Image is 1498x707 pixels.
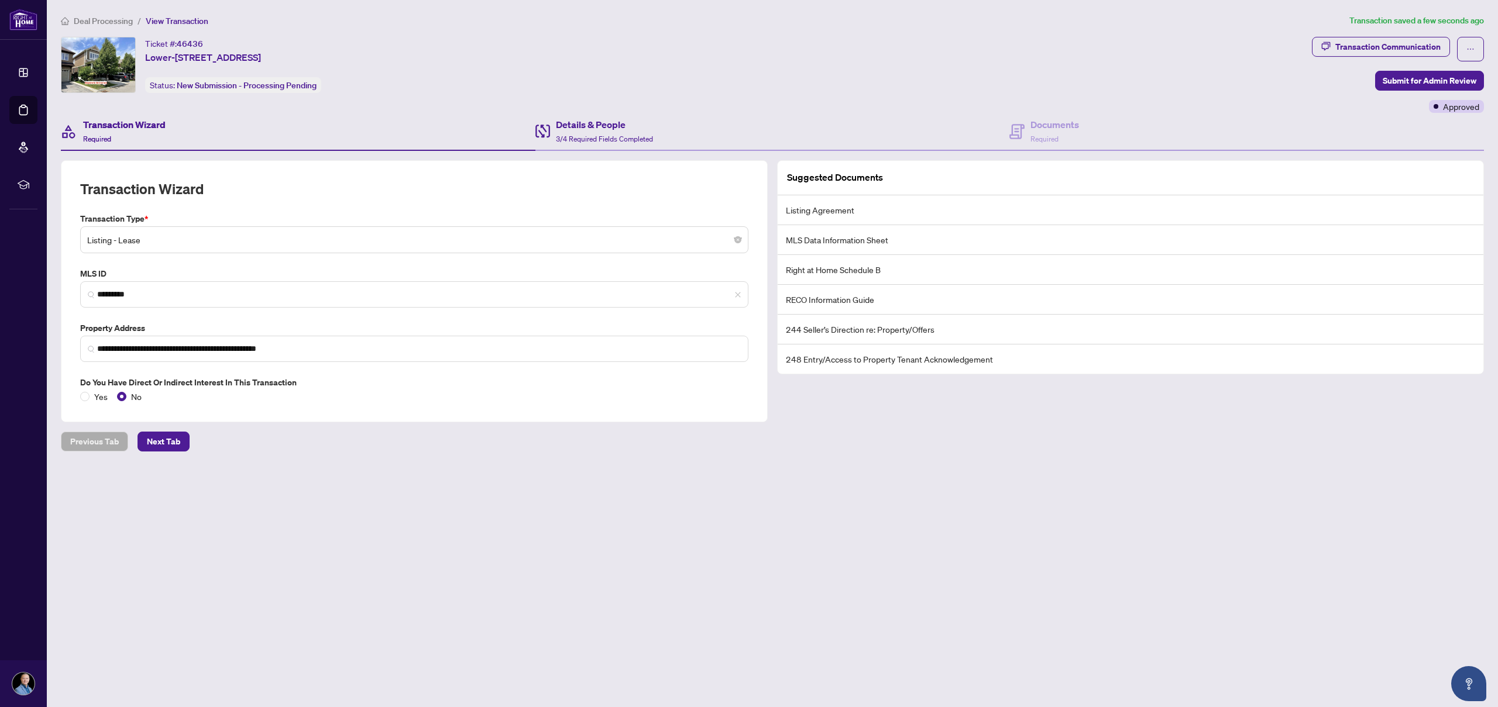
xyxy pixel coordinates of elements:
[88,291,95,298] img: search_icon
[1443,100,1479,113] span: Approved
[1030,118,1079,132] h4: Documents
[12,672,35,695] img: Profile Icon
[1335,37,1441,56] div: Transaction Communication
[1383,71,1476,90] span: Submit for Admin Review
[74,16,133,26] span: Deal Processing
[145,77,321,93] div: Status:
[126,390,146,403] span: No
[80,180,204,198] h2: Transaction Wizard
[145,50,261,64] span: Lower-[STREET_ADDRESS]
[87,229,741,251] span: Listing - Lease
[177,39,203,49] span: 46436
[61,432,128,451] button: Previous Tab
[138,14,141,27] li: /
[80,267,748,280] label: MLS ID
[9,9,37,30] img: logo
[778,255,1483,285] li: Right at Home Schedule B
[138,432,190,451] button: Next Tab
[1451,666,1486,701] button: Open asap
[1466,45,1475,53] span: ellipsis
[1312,37,1450,57] button: Transaction Communication
[1349,14,1484,27] article: Transaction saved a few seconds ago
[734,291,741,298] span: close
[1375,71,1484,91] button: Submit for Admin Review
[90,390,112,403] span: Yes
[778,344,1483,374] li: 248 Entry/Access to Property Tenant Acknowledgement
[80,322,748,334] label: Property Address
[778,195,1483,225] li: Listing Agreement
[145,37,203,50] div: Ticket #:
[80,376,748,389] label: Do you have direct or indirect interest in this transaction
[556,118,653,132] h4: Details & People
[778,225,1483,255] li: MLS Data Information Sheet
[778,315,1483,344] li: 244 Seller’s Direction re: Property/Offers
[147,432,180,451] span: Next Tab
[787,170,883,185] article: Suggested Documents
[83,118,166,132] h4: Transaction Wizard
[88,346,95,353] img: search_icon
[778,285,1483,315] li: RECO Information Guide
[80,212,748,225] label: Transaction Type
[83,134,111,143] span: Required
[177,80,317,91] span: New Submission - Processing Pending
[61,17,69,25] span: home
[734,236,741,243] span: close-circle
[146,16,208,26] span: View Transaction
[1030,134,1059,143] span: Required
[556,134,653,143] span: 3/4 Required Fields Completed
[61,37,135,92] img: IMG-W12306534_1.jpg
